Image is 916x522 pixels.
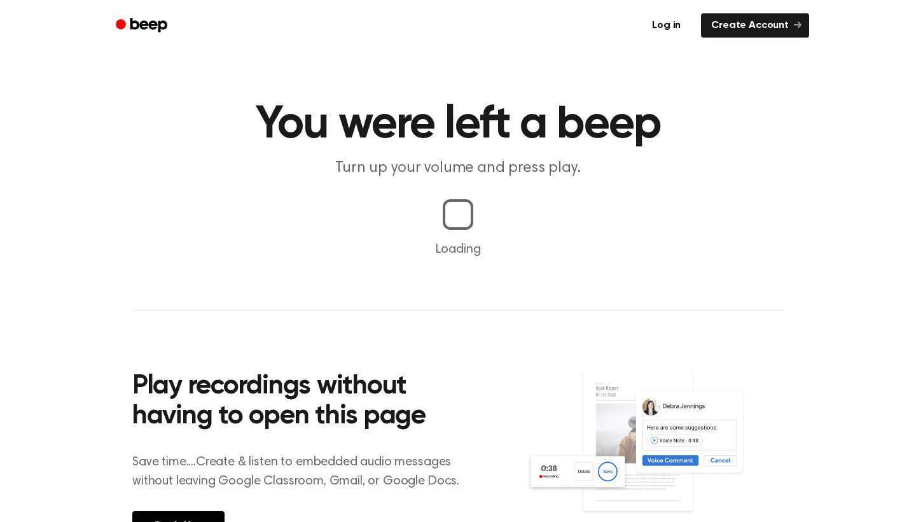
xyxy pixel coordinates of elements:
[107,13,179,38] a: Beep
[132,102,784,148] h1: You were left a beep
[639,11,693,40] a: Log in
[701,13,809,38] a: Create Account
[214,158,702,179] p: Turn up your volume and press play.
[132,453,475,491] p: Save time....Create & listen to embedded audio messages without leaving Google Classroom, Gmail, ...
[15,240,901,259] p: Loading
[132,372,475,432] h2: Play recordings without having to open this page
